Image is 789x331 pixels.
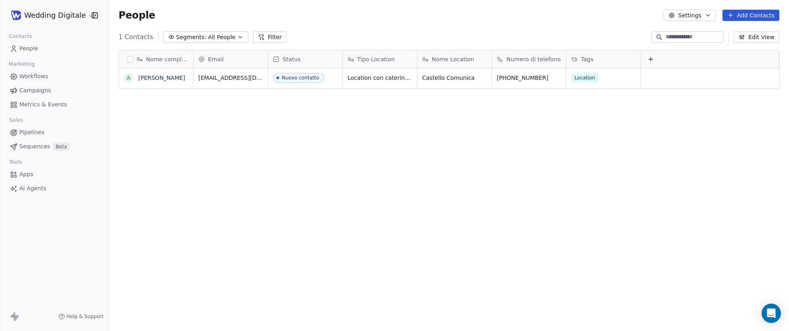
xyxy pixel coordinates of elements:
[734,31,779,43] button: Edit View
[6,114,27,126] span: Sales
[432,55,474,63] span: Nome Location
[19,142,50,151] span: Sequences
[6,126,102,139] a: Pipelines
[119,50,193,68] div: Nome completo
[127,74,131,82] div: A
[282,75,319,81] div: Nuovo contatto
[5,30,35,42] span: Contacts
[208,55,224,63] span: Email
[497,74,561,82] span: [PHONE_NUMBER]
[119,32,153,42] span: 1 Contacts
[283,55,301,63] span: Status
[6,168,102,181] a: Apps
[722,10,779,21] button: Add Contacts
[348,74,412,82] span: Location con catering esterno
[762,304,781,323] div: Open Intercom Messenger
[664,10,716,21] button: Settings
[506,55,561,63] span: Numero di telefono
[19,100,67,109] span: Metrics & Events
[343,50,417,68] div: Tipo Location
[176,33,206,42] span: Segments:
[19,170,33,179] span: Apps
[24,10,86,21] span: Wedding Digitale
[19,72,48,81] span: Workflows
[194,50,268,68] div: Email
[6,156,25,168] span: Tools
[208,33,235,42] span: All People
[194,68,780,323] div: grid
[581,55,593,63] span: Tags
[492,50,566,68] div: Numero di telefono
[268,50,342,68] div: Status
[119,68,194,323] div: grid
[6,42,102,55] a: People
[19,184,46,193] span: AI Agents
[6,140,102,153] a: SequencesBeta
[10,8,86,22] button: Wedding Digitale
[19,44,38,53] span: People
[53,143,69,151] span: Beta
[253,31,287,43] button: Filter
[138,75,185,81] a: [PERSON_NAME]
[5,58,38,70] span: Marketing
[11,10,21,20] img: WD-pittogramma.png
[19,86,51,95] span: Campaigns
[571,73,598,83] span: Location
[566,50,641,68] div: Tags
[422,74,487,82] span: Castello Comunica
[58,313,104,320] a: Help & Support
[198,74,263,82] span: [EMAIL_ADDRESS][DOMAIN_NAME]
[6,84,102,97] a: Campaigns
[119,9,155,21] span: People
[6,182,102,195] a: AI Agents
[357,55,395,63] span: Tipo Location
[6,98,102,111] a: Metrics & Events
[417,50,491,68] div: Nome Location
[146,55,188,63] span: Nome completo
[67,313,104,320] span: Help & Support
[6,70,102,83] a: Workflows
[19,128,44,137] span: Pipelines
